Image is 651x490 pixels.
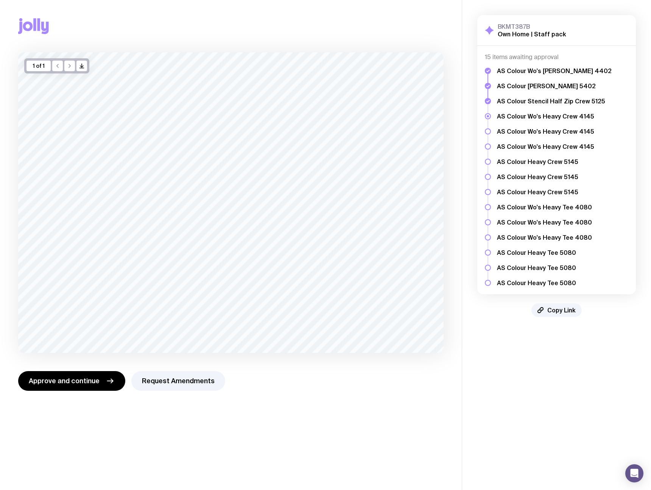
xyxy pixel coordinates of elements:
[497,234,612,241] h5: AS Colour Wo's Heavy Tee 4080
[80,64,84,68] g: /> />
[18,371,125,391] button: Approve and continue
[497,279,612,287] h5: AS Colour Heavy Tee 5080
[497,264,612,272] h5: AS Colour Heavy Tee 5080
[497,128,612,135] h5: AS Colour Wo's Heavy Crew 4145
[498,30,566,38] h2: Own Home | Staff pack
[497,143,612,150] h5: AS Colour Wo's Heavy Crew 4145
[29,376,100,385] span: Approve and continue
[497,203,612,211] h5: AS Colour Wo's Heavy Tee 4080
[497,82,612,90] h5: AS Colour [PERSON_NAME] 5402
[26,61,51,71] div: 1 of 1
[497,97,612,105] h5: AS Colour Stencil Half Zip Crew 5125
[497,67,612,75] h5: AS Colour Wo's [PERSON_NAME] 4402
[497,173,612,181] h5: AS Colour Heavy Crew 5145
[485,53,628,61] h4: 15 items awaiting approval
[497,158,612,165] h5: AS Colour Heavy Crew 5145
[497,218,612,226] h5: AS Colour Wo's Heavy Tee 4080
[497,188,612,196] h5: AS Colour Heavy Crew 5145
[131,371,225,391] button: Request Amendments
[76,61,87,71] button: />/>
[625,464,643,482] div: Open Intercom Messenger
[497,112,612,120] h5: AS Colour Wo's Heavy Crew 4145
[498,23,566,30] h3: BKMT387B
[547,306,576,314] span: Copy Link
[531,303,582,317] button: Copy Link
[497,249,612,256] h5: AS Colour Heavy Tee 5080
